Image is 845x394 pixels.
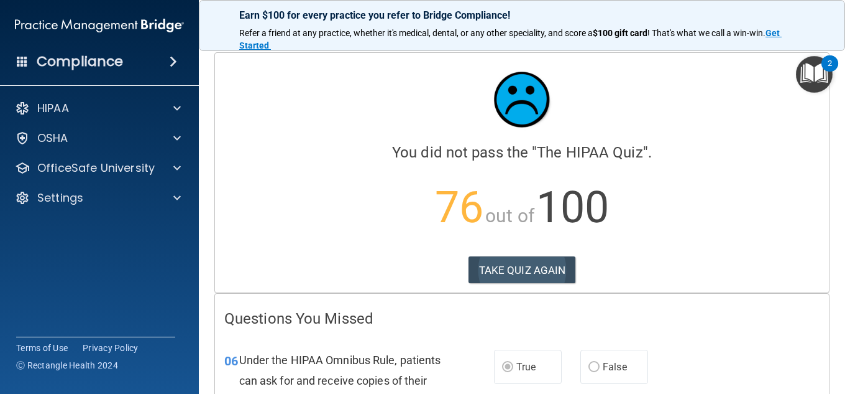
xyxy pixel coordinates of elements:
[516,361,536,373] span: True
[239,9,805,21] p: Earn $100 for every practice you refer to Bridge Compliance!
[37,131,68,146] p: OSHA
[16,342,68,354] a: Terms of Use
[828,63,832,80] div: 2
[485,205,534,227] span: out of
[16,359,118,372] span: Ⓒ Rectangle Health 2024
[15,161,181,176] a: OfficeSafe University
[224,354,238,368] span: 06
[37,161,155,176] p: OfficeSafe University
[224,144,820,161] h4: You did not pass the " ".
[435,182,483,233] span: 76
[468,256,576,284] button: TAKE QUIZ AGAIN
[536,182,609,233] span: 100
[37,101,69,116] p: HIPAA
[647,28,765,38] span: ! That's what we call a win-win.
[37,53,123,70] h4: Compliance
[224,311,820,327] h4: Questions You Missed
[796,56,833,93] button: Open Resource Center, 2 new notifications
[37,190,83,205] p: Settings
[15,101,181,116] a: HIPAA
[593,28,647,38] strong: $100 gift card
[239,28,593,38] span: Refer a friend at any practice, whether it's medical, dental, or any other speciality, and score a
[588,363,600,372] input: False
[15,190,181,205] a: Settings
[15,13,184,38] img: PMB logo
[15,131,181,146] a: OSHA
[603,361,627,373] span: False
[83,342,139,354] a: Privacy Policy
[485,62,559,137] img: sad_face.ecc698e2.jpg
[239,28,782,50] a: Get Started
[502,363,513,372] input: True
[537,144,642,161] span: The HIPAA Quiz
